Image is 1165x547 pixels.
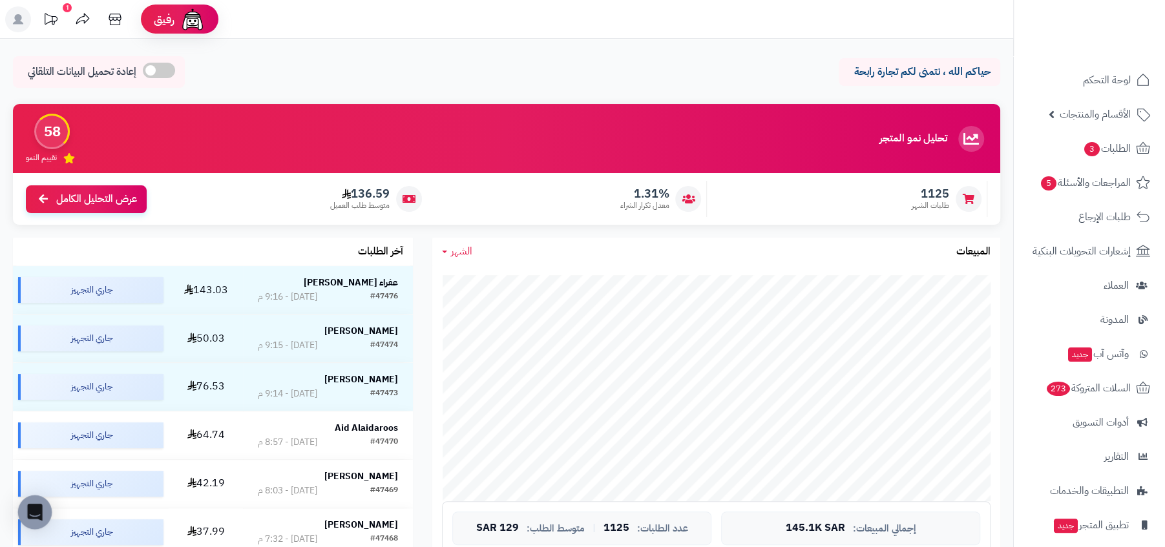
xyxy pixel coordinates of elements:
[370,533,398,546] div: #47468
[180,6,205,32] img: ai-face.png
[1084,142,1100,156] span: 3
[28,65,136,79] span: إعادة تحميل البيانات التلقائي
[26,185,147,213] a: عرض التحليل الكامل
[1077,36,1153,63] img: logo-2.png
[1022,65,1157,96] a: لوحة التحكم
[26,152,57,163] span: تقييم النمو
[527,523,585,534] span: متوسط الطلب:
[304,276,398,289] strong: عفراء [PERSON_NAME]
[258,291,317,304] div: [DATE] - 9:16 م
[169,363,243,411] td: 76.53
[1022,510,1157,541] a: تطبيق المتجرجديد
[324,324,398,338] strong: [PERSON_NAME]
[34,6,67,36] a: تحديثات المنصة
[1022,338,1157,369] a: وآتس آبجديد
[154,12,174,27] span: رفيق
[451,243,472,259] span: الشهر
[1022,133,1157,164] a: الطلبات3
[1033,242,1131,260] span: إشعارات التحويلات البنكية
[18,374,163,400] div: جاري التجهيز
[370,339,398,352] div: #47474
[169,460,243,508] td: 42.19
[912,187,949,201] span: 1125
[637,523,688,534] span: عدد الطلبات:
[258,387,317,400] div: [DATE] - 9:14 م
[1022,270,1157,301] a: العملاء
[1078,208,1131,226] span: طلبات الإرجاع
[912,200,949,211] span: طلبات الشهر
[1067,345,1129,363] span: وآتس آب
[1022,441,1157,472] a: التقارير
[620,187,669,201] span: 1.31%
[1104,276,1129,294] span: العملاء
[1022,236,1157,267] a: إشعارات التحويلات البنكية
[258,339,317,352] div: [DATE] - 9:15 م
[18,325,163,351] div: جاري التجهيز
[620,200,669,211] span: معدل تكرار الشراء
[370,291,398,304] div: #47476
[18,422,163,448] div: جاري التجهيز
[324,470,398,483] strong: [PERSON_NAME]
[476,522,519,534] span: 129 SAR
[1041,176,1056,191] span: 5
[370,387,398,400] div: #47473
[1022,373,1157,404] a: السلات المتروكة273
[1045,379,1131,397] span: السلات المتروكة
[258,533,317,546] div: [DATE] - 7:32 م
[956,246,991,258] h3: المبيعات
[1050,482,1129,500] span: التطبيقات والخدمات
[258,436,317,449] div: [DATE] - 8:57 م
[879,133,947,145] h3: تحليل نمو المتجر
[442,244,472,259] a: الشهر
[169,315,243,362] td: 50.03
[18,519,163,545] div: جاري التجهيز
[258,484,317,497] div: [DATE] - 8:03 م
[1054,519,1078,533] span: جديد
[63,3,72,12] div: 1
[370,484,398,497] div: #47469
[1022,167,1157,198] a: المراجعات والأسئلة5
[1073,413,1129,431] span: أدوات التسويق
[18,277,163,303] div: جاري التجهيز
[853,523,916,534] span: إجمالي المبيعات:
[169,411,243,459] td: 64.74
[593,523,596,533] span: |
[370,436,398,449] div: #47470
[848,65,991,79] p: حياكم الله ، نتمنى لكم تجارة رابحة
[1022,407,1157,438] a: أدوات التسويق
[1022,475,1157,506] a: التطبيقات والخدمات
[330,200,390,211] span: متوسط طلب العميل
[169,266,243,314] td: 143.03
[1022,304,1157,335] a: المدونة
[18,495,52,530] div: Open Intercom Messenger
[330,187,390,201] span: 136.59
[324,518,398,532] strong: [PERSON_NAME]
[1060,105,1131,123] span: الأقسام والمنتجات
[1047,382,1070,396] span: 273
[603,522,629,534] span: 1125
[18,471,163,497] div: جاري التجهيز
[358,246,403,258] h3: آخر الطلبات
[1068,347,1092,362] span: جديد
[786,522,845,534] span: 145.1K SAR
[1083,139,1131,158] span: الطلبات
[1022,201,1157,232] a: طلبات الإرجاع
[56,192,137,207] span: عرض التحليل الكامل
[1083,71,1131,89] span: لوحة التحكم
[335,421,398,435] strong: Aid Alaidaroos
[1040,174,1131,192] span: المراجعات والأسئلة
[1104,448,1129,466] span: التقارير
[1100,311,1129,329] span: المدونة
[1053,516,1129,534] span: تطبيق المتجر
[324,373,398,386] strong: [PERSON_NAME]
